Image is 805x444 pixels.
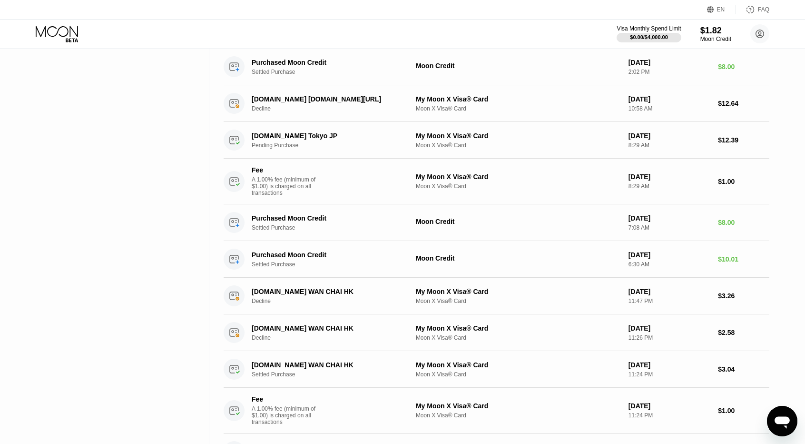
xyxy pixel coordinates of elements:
div: $1.00 [718,178,769,185]
div: $2.58 [718,329,769,336]
div: 11:47 PM [628,298,710,304]
div: Moon X Visa® Card [416,142,621,149]
div: [DOMAIN_NAME] WAN CHAI HK [252,288,406,295]
div: Moon X Visa® Card [416,412,621,419]
div: Purchased Moon Credit [252,59,406,66]
div: Moon Credit [416,62,621,70]
div: [DATE] [628,59,710,66]
div: 7:08 AM [628,224,710,231]
div: [DOMAIN_NAME] WAN CHAI HKSettled PurchaseMy Moon X Visa® CardMoon X Visa® Card[DATE]11:24 PM$3.04 [224,351,769,388]
div: $10.01 [718,255,769,263]
div: [DOMAIN_NAME] WAN CHAI HKDeclineMy Moon X Visa® CardMoon X Visa® Card[DATE]11:47 PM$3.26 [224,278,769,314]
div: Purchased Moon CreditSettled PurchaseMoon Credit[DATE]2:02 PM$8.00 [224,49,769,85]
div: Settled Purchase [252,69,418,75]
div: [DATE] [628,361,710,369]
div: 6:30 AM [628,261,710,268]
div: 11:24 PM [628,371,710,378]
div: [DOMAIN_NAME] Tokyo JP [252,132,406,140]
div: [DOMAIN_NAME] WAN CHAI HK [252,361,406,369]
div: 11:24 PM [628,412,710,419]
div: 11:26 PM [628,334,710,341]
div: Decline [252,334,418,341]
div: 8:29 AM [628,183,710,190]
div: Moon Credit [416,254,621,262]
div: Moon Credit [416,218,621,225]
div: $1.82Moon Credit [700,26,731,42]
div: Settled Purchase [252,261,418,268]
div: Decline [252,298,418,304]
div: A 1.00% fee (minimum of $1.00) is charged on all transactions [252,176,323,196]
div: [DATE] [628,132,710,140]
div: Visa Monthly Spend Limit$0.00/$4,000.00 [617,25,681,42]
div: $1.82 [700,26,731,36]
div: [DATE] [628,324,710,332]
div: My Moon X Visa® Card [416,173,621,181]
div: Fee [252,395,318,403]
div: My Moon X Visa® Card [416,361,621,369]
div: Settled Purchase [252,371,418,378]
div: Settled Purchase [252,224,418,231]
iframe: メッセージングウィンドウを開くボタン [767,406,797,436]
div: Purchased Moon Credit [252,214,406,222]
div: Fee [252,166,318,174]
div: [DATE] [628,173,710,181]
div: Moon X Visa® Card [416,334,621,341]
div: Visa Monthly Spend Limit [617,25,681,32]
div: 2:02 PM [628,69,710,75]
div: [DATE] [628,95,710,103]
div: Moon X Visa® Card [416,371,621,378]
div: FAQ [736,5,769,14]
div: $0.00 / $4,000.00 [630,34,668,40]
div: A 1.00% fee (minimum of $1.00) is charged on all transactions [252,405,323,425]
div: Moon X Visa® Card [416,105,621,112]
div: [DOMAIN_NAME] Tokyo JPPending PurchaseMy Moon X Visa® CardMoon X Visa® Card[DATE]8:29 AM$12.39 [224,122,769,159]
div: My Moon X Visa® Card [416,324,621,332]
div: My Moon X Visa® Card [416,402,621,410]
div: FeeA 1.00% fee (minimum of $1.00) is charged on all transactionsMy Moon X Visa® CardMoon X Visa® ... [224,159,769,204]
div: My Moon X Visa® Card [416,288,621,295]
div: EN [717,6,725,13]
div: [DOMAIN_NAME] WAN CHAI HKDeclineMy Moon X Visa® CardMoon X Visa® Card[DATE]11:26 PM$2.58 [224,314,769,351]
div: $3.26 [718,292,769,300]
div: [DATE] [628,288,710,295]
div: $8.00 [718,219,769,226]
div: Moon X Visa® Card [416,183,621,190]
div: 10:58 AM [628,105,710,112]
div: 8:29 AM [628,142,710,149]
div: $12.64 [718,100,769,107]
div: [DOMAIN_NAME] [DOMAIN_NAME][URL] [252,95,406,103]
div: Decline [252,105,418,112]
div: Moon Credit [700,36,731,42]
div: [DATE] [628,214,710,222]
div: [DATE] [628,402,710,410]
div: My Moon X Visa® Card [416,132,621,140]
div: $8.00 [718,63,769,71]
div: FeeA 1.00% fee (minimum of $1.00) is charged on all transactionsMy Moon X Visa® CardMoon X Visa® ... [224,388,769,434]
div: FAQ [758,6,769,13]
div: Purchased Moon Credit [252,251,406,259]
div: Pending Purchase [252,142,418,149]
div: Purchased Moon CreditSettled PurchaseMoon Credit[DATE]6:30 AM$10.01 [224,241,769,278]
div: EN [707,5,736,14]
div: My Moon X Visa® Card [416,95,621,103]
div: $3.04 [718,365,769,373]
div: Purchased Moon CreditSettled PurchaseMoon Credit[DATE]7:08 AM$8.00 [224,204,769,241]
div: [DATE] [628,251,710,259]
div: $1.00 [718,407,769,414]
div: Moon X Visa® Card [416,298,621,304]
div: [DOMAIN_NAME] [DOMAIN_NAME][URL]DeclineMy Moon X Visa® CardMoon X Visa® Card[DATE]10:58 AM$12.64 [224,85,769,122]
div: $12.39 [718,136,769,144]
div: [DOMAIN_NAME] WAN CHAI HK [252,324,406,332]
